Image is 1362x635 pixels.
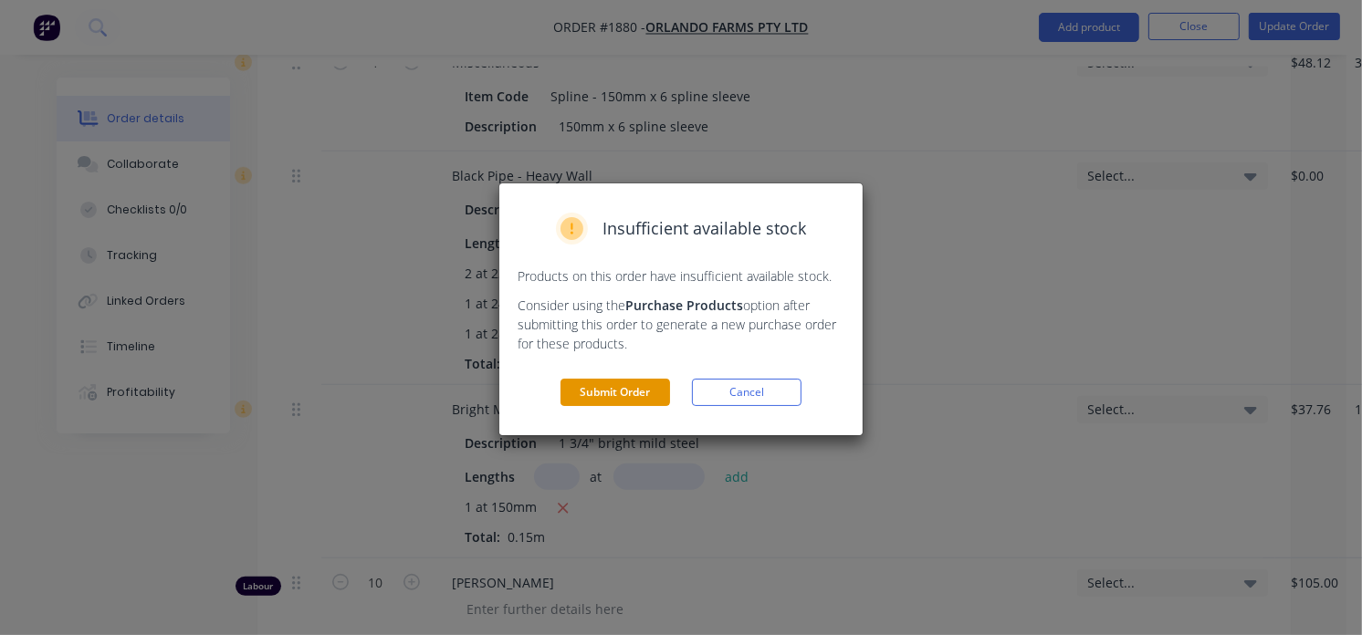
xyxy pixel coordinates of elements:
[518,296,844,353] p: Consider using the option after submitting this order to generate a new purchase order for these ...
[625,297,743,314] strong: Purchase Products
[561,379,670,406] button: Submit Order
[692,379,801,406] button: Cancel
[602,216,806,241] span: Insufficient available stock
[518,266,844,286] p: Products on this order have insufficient available stock.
